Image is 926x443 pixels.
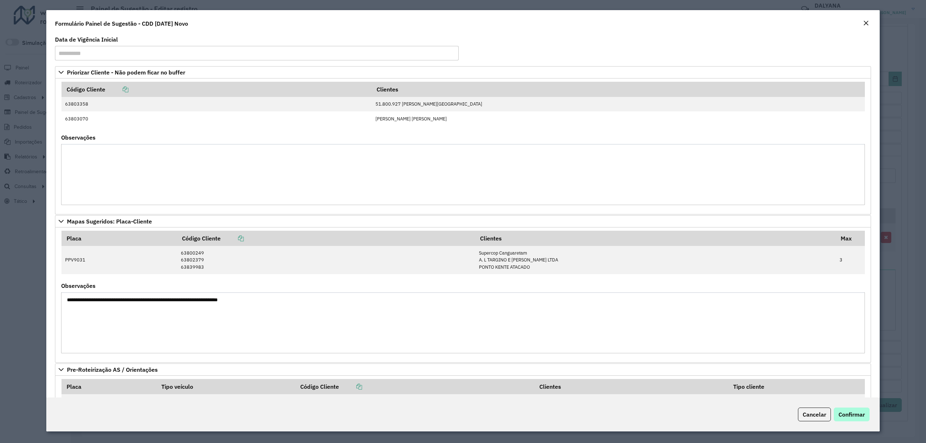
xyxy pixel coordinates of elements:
[371,111,865,126] td: [PERSON_NAME] [PERSON_NAME]
[475,231,836,246] th: Clientes
[67,367,158,372] span: Pre-Roteirização AS / Orientações
[55,227,871,363] div: Mapas Sugeridos: Placa-Cliente
[534,379,728,394] th: Clientes
[67,218,152,224] span: Mapas Sugeridos: Placa-Cliente
[61,281,95,290] label: Observações
[55,215,871,227] a: Mapas Sugeridos: Placa-Cliente
[836,246,865,274] td: 3
[221,235,244,242] a: Copiar
[728,379,865,394] th: Tipo cliente
[156,379,295,394] th: Tipo veículo
[475,246,836,274] td: Supercop Canguaretam A. L TARGINO E [PERSON_NAME] LTDA PONTO KENTE ATACADO
[177,231,475,246] th: Código Cliente
[296,379,534,394] th: Código Cliente
[61,231,177,246] th: Placa
[296,394,534,409] td: 63853303
[61,379,157,394] th: Placa
[61,394,157,409] td: RGN2J43
[834,408,870,421] button: Confirmar
[105,86,128,93] a: Copiar
[339,383,362,390] a: Copiar
[838,411,865,418] span: Confirmar
[863,20,869,26] em: Fechar
[534,394,728,409] td: FAVORITO MACAIBA
[61,111,372,126] td: 63803070
[61,246,177,274] td: PPV9031
[836,231,865,246] th: Max
[861,19,871,28] button: Close
[803,411,826,418] span: Cancelar
[371,82,865,97] th: Clientes
[798,408,831,421] button: Cancelar
[55,19,188,28] h4: Formulário Painel de Sugestão - CDD [DATE] Novo
[67,69,185,75] span: Priorizar Cliente - Não podem ficar no buffer
[371,97,865,111] td: 51.800.927 [PERSON_NAME][GEOGRAPHIC_DATA]
[55,35,118,44] label: Data de Vigência Inicial
[61,133,95,142] label: Observações
[61,97,372,111] td: 63803358
[55,363,871,376] a: Pre-Roteirização AS / Orientações
[61,82,372,97] th: Código Cliente
[55,66,871,78] a: Priorizar Cliente - Não podem ficar no buffer
[177,246,475,274] td: 63800249 63802379 63839983
[55,78,871,214] div: Priorizar Cliente - Não podem ficar no buffer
